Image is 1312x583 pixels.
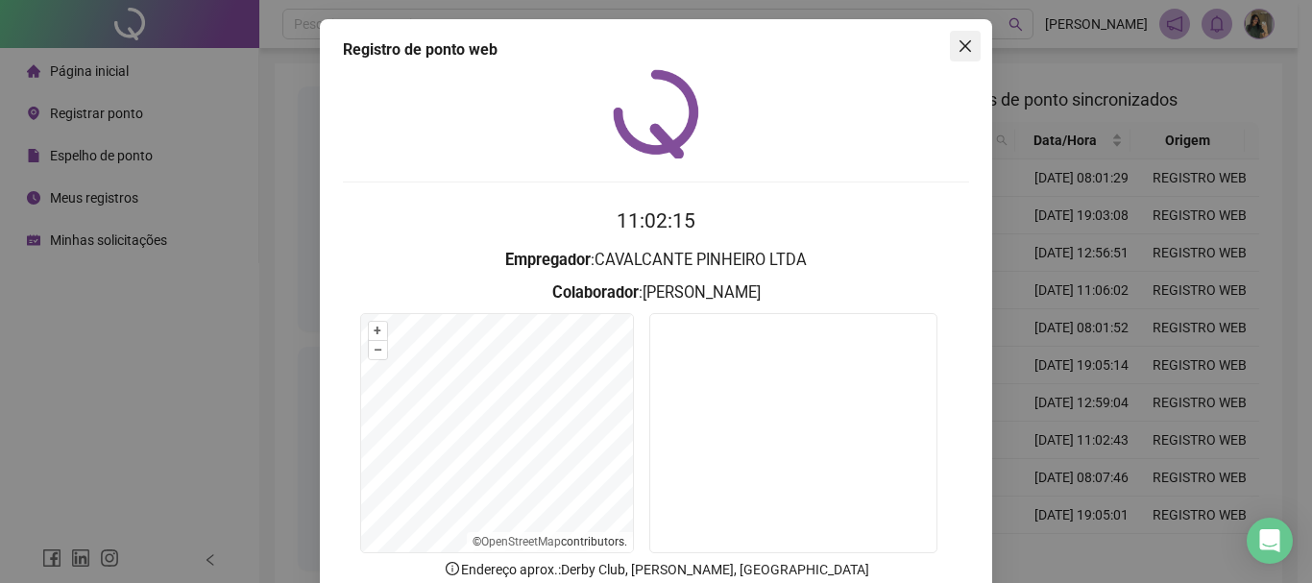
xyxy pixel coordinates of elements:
[473,535,627,548] li: © contributors.
[950,31,981,61] button: Close
[343,38,969,61] div: Registro de ponto web
[343,248,969,273] h3: : CAVALCANTE PINHEIRO LTDA
[444,560,461,577] span: info-circle
[505,251,591,269] strong: Empregador
[1247,518,1293,564] div: Open Intercom Messenger
[369,341,387,359] button: –
[481,535,561,548] a: OpenStreetMap
[343,559,969,580] p: Endereço aprox. : Derby Club, [PERSON_NAME], [GEOGRAPHIC_DATA]
[369,322,387,340] button: +
[958,38,973,54] span: close
[613,69,699,158] img: QRPoint
[617,209,695,232] time: 11:02:15
[552,283,639,302] strong: Colaborador
[343,280,969,305] h3: : [PERSON_NAME]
